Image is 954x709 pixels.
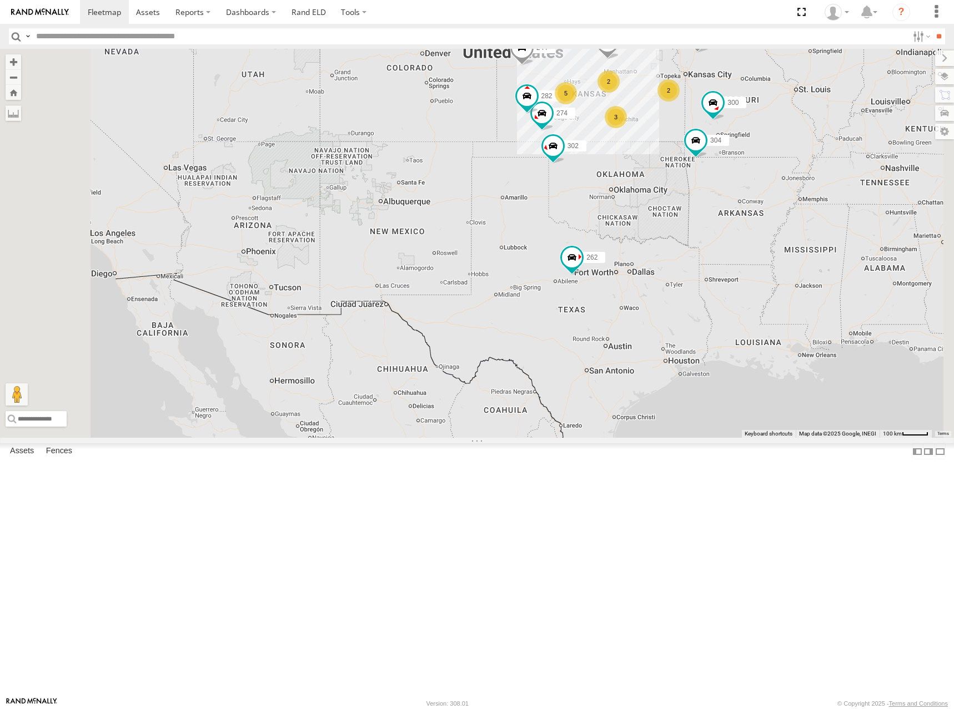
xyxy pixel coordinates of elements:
[6,105,21,121] label: Measure
[935,443,946,459] label: Hide Summary Table
[6,383,28,406] button: Drag Pegman onto the map to open Street View
[889,700,948,707] a: Terms and Conditions
[597,70,620,93] div: 2
[892,3,910,21] i: ?
[821,4,853,21] div: Shane Miller
[799,431,876,437] span: Map data ©2025 Google, INEGI
[568,142,579,150] span: 302
[586,254,597,261] span: 262
[727,99,739,107] span: 300
[6,698,57,709] a: Visit our Website
[6,85,21,100] button: Zoom Home
[937,431,949,435] a: Terms (opens in new tab)
[556,109,568,117] span: 274
[657,79,680,102] div: 2
[6,69,21,85] button: Zoom out
[837,700,948,707] div: © Copyright 2025 -
[883,431,902,437] span: 100 km
[41,444,78,459] label: Fences
[710,136,721,144] span: 304
[11,8,69,16] img: rand-logo.svg
[555,82,577,104] div: 5
[923,443,934,459] label: Dock Summary Table to the Right
[23,28,32,44] label: Search Query
[6,54,21,69] button: Zoom in
[935,124,954,139] label: Map Settings
[426,700,469,707] div: Version: 308.01
[541,92,553,100] span: 282
[605,106,627,128] div: 3
[880,430,932,438] button: Map Scale: 100 km per 44 pixels
[745,430,792,438] button: Keyboard shortcuts
[908,28,932,44] label: Search Filter Options
[536,44,548,52] span: 244
[912,443,923,459] label: Dock Summary Table to the Left
[4,444,39,459] label: Assets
